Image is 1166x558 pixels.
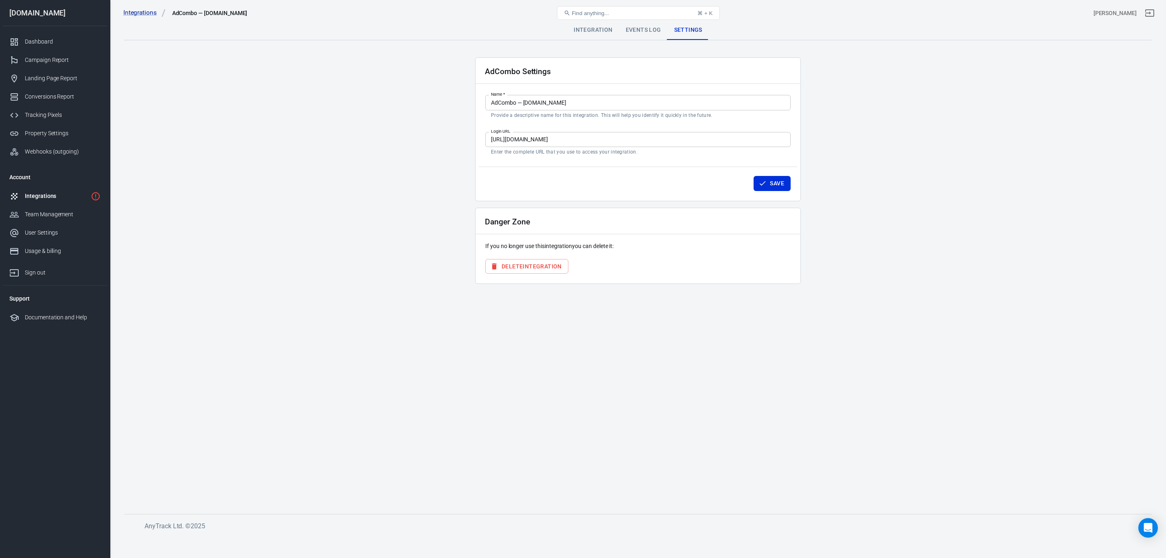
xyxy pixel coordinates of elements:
[485,242,791,250] p: If you no longer use this integration you can delete it:
[25,268,101,277] div: Sign out
[3,143,107,161] a: Webhooks (outgoing)
[25,192,88,200] div: Integrations
[91,191,101,201] svg: 1 networks not verified yet
[123,9,166,17] a: Integrations
[172,9,248,17] div: AdCombo — protsotsil.shop
[25,228,101,237] div: User Settings
[3,124,107,143] a: Property Settings
[3,224,107,242] a: User Settings
[754,176,791,191] button: Save
[485,259,568,274] button: DeleteIntegration
[485,95,791,110] input: My AdCombo
[1094,9,1137,18] div: Account id: 8mMXLX3l
[485,217,530,226] h2: Danger Zone
[3,260,107,282] a: Sign out
[491,149,785,155] p: Enter the complete URL that you use to access your integration.
[572,10,609,16] span: Find anything...
[3,187,107,205] a: Integrations
[1140,3,1159,23] a: Sign out
[25,313,101,322] div: Documentation and Help
[3,69,107,88] a: Landing Page Report
[25,210,101,219] div: Team Management
[697,10,712,16] div: ⌘ + K
[491,112,785,119] p: Provide a descriptive name for this integration. This will help you identify it quickly in the fu...
[491,91,505,97] label: Name
[145,521,755,531] h6: AnyTrack Ltd. © 2025
[491,128,511,134] label: Login URL
[3,242,107,260] a: Usage & billing
[485,132,791,147] input: https://accounts.shopify.com/
[3,51,107,69] a: Campaign Report
[3,205,107,224] a: Team Management
[25,56,101,64] div: Campaign Report
[567,20,619,40] div: Integration
[25,129,101,138] div: Property Settings
[557,6,720,20] button: Find anything...⌘ + K
[25,147,101,156] div: Webhooks (outgoing)
[1138,518,1158,538] div: Open Intercom Messenger
[25,111,101,119] div: Tracking Pixels
[485,67,551,76] h2: AdCombo Settings
[25,74,101,83] div: Landing Page Report
[3,9,107,17] div: [DOMAIN_NAME]
[3,88,107,106] a: Conversions Report
[3,106,107,124] a: Tracking Pixels
[3,167,107,187] li: Account
[619,20,668,40] div: Events Log
[3,33,107,51] a: Dashboard
[25,247,101,255] div: Usage & billing
[25,92,101,101] div: Conversions Report
[25,37,101,46] div: Dashboard
[668,20,709,40] div: Settings
[3,289,107,308] li: Support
